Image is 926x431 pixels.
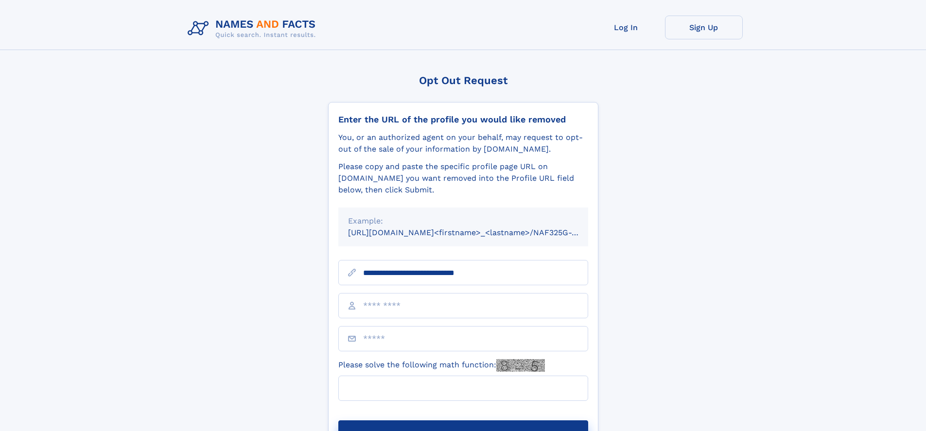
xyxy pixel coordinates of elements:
div: Example: [348,215,578,227]
div: Opt Out Request [328,74,598,86]
div: You, or an authorized agent on your behalf, may request to opt-out of the sale of your informatio... [338,132,588,155]
label: Please solve the following math function: [338,359,545,372]
small: [URL][DOMAIN_NAME]<firstname>_<lastname>/NAF325G-xxxxxxxx [348,228,607,237]
div: Enter the URL of the profile you would like removed [338,114,588,125]
a: Log In [587,16,665,39]
a: Sign Up [665,16,743,39]
img: Logo Names and Facts [184,16,324,42]
div: Please copy and paste the specific profile page URL on [DOMAIN_NAME] you want removed into the Pr... [338,161,588,196]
